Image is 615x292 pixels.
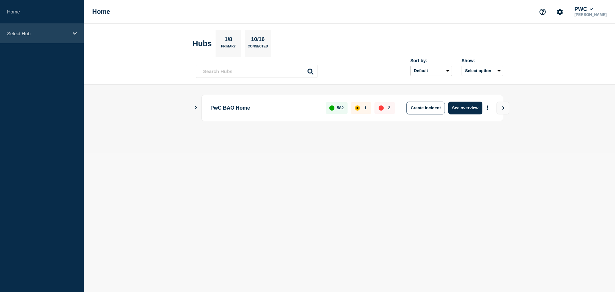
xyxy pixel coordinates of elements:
button: PWC [573,6,594,13]
input: Search Hubs [196,65,317,78]
button: Show Connected Hubs [194,105,198,110]
p: Connected [248,45,268,51]
h2: Hubs [193,39,212,48]
p: Select Hub [7,31,69,36]
h1: Home [92,8,110,15]
button: See overview [448,102,482,114]
div: Sort by: [410,58,452,63]
div: affected [355,105,360,111]
p: 2 [388,105,390,110]
div: up [329,105,334,111]
select: Sort by [410,66,452,76]
p: PwC BAO Home [210,102,318,114]
div: Show: [462,58,503,63]
p: 1 [364,105,366,110]
p: [PERSON_NAME] [573,13,608,17]
div: down [379,105,384,111]
p: 582 [337,105,344,110]
button: Account settings [553,5,567,19]
button: Select option [462,66,503,76]
p: 10/16 [249,36,267,45]
button: View [496,102,509,114]
button: Create incident [406,102,445,114]
button: More actions [483,102,492,114]
p: Primary [221,45,236,51]
p: 1/8 [222,36,235,45]
button: Support [536,5,549,19]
